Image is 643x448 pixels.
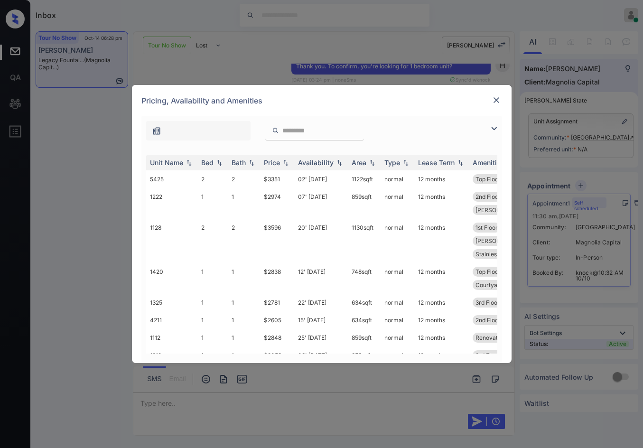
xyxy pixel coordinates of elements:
span: 1st Floor [475,224,498,231]
span: Courtyard view [475,281,517,289]
img: icon-zuma [488,123,500,134]
td: 22' [DATE] [294,294,348,311]
img: sorting [247,159,256,166]
td: 20' [DATE] [294,219,348,263]
td: 1 [228,263,260,294]
div: Type [384,159,400,167]
td: 12' [DATE] [294,263,348,294]
td: 1 [197,188,228,219]
div: Price [264,159,280,167]
td: 2 [228,219,260,263]
td: 1122 sqft [348,170,381,188]
td: 859 sqft [348,329,381,346]
td: $2838 [260,263,294,294]
span: 3rd Floor [475,299,500,306]
div: Unit Name [150,159,183,167]
td: 1420 [146,263,197,294]
td: 1 [228,346,260,377]
span: [PERSON_NAME] 2024 Scope [475,237,556,244]
div: Bath [232,159,246,167]
td: normal [381,311,414,329]
span: Stainless steel... [475,251,518,258]
td: 12 months [414,311,469,329]
td: 1 [228,294,260,311]
img: sorting [184,159,194,166]
td: $2974 [260,188,294,219]
img: sorting [401,159,410,166]
td: 12 months [414,219,469,263]
td: 4211 [146,311,197,329]
td: 12 months [414,294,469,311]
td: $2848 [260,329,294,346]
td: 12 months [414,346,469,377]
td: 1128 [146,219,197,263]
span: Top Floor [475,268,501,275]
td: 634 sqft [348,294,381,311]
td: 1112 [146,329,197,346]
div: Lease Term [418,159,455,167]
td: 15' [DATE] [294,311,348,329]
td: $2781 [260,294,294,311]
div: Availability [298,159,334,167]
div: Pricing, Availability and Amenities [132,85,512,116]
span: 2nd Floor [475,317,501,324]
td: 1 [228,329,260,346]
td: 25' [DATE] [294,329,348,346]
td: normal [381,170,414,188]
td: $3351 [260,170,294,188]
td: 2 [197,170,228,188]
img: close [492,95,501,105]
td: 1 [197,311,228,329]
img: icon-zuma [152,126,161,136]
td: $3059 [260,346,294,377]
img: sorting [456,159,465,166]
td: 2 [197,219,228,263]
td: 1 [197,263,228,294]
td: 1 [197,294,228,311]
td: 634 sqft [348,311,381,329]
td: 1 [228,188,260,219]
span: [PERSON_NAME] 2024 Scope [475,206,556,214]
td: normal [381,294,414,311]
td: 1 [197,346,228,377]
td: 12 months [414,188,469,219]
td: 5425 [146,170,197,188]
td: 859 sqft [348,188,381,219]
td: 02' [DATE] [294,170,348,188]
td: 08' [DATE] [294,346,348,377]
td: 859 sqft [348,346,381,377]
span: Top Floor [475,176,501,183]
td: normal [381,263,414,294]
td: 12 months [414,263,469,294]
img: sorting [335,159,344,166]
td: normal [381,219,414,263]
img: sorting [281,159,290,166]
td: $2605 [260,311,294,329]
div: Bed [201,159,214,167]
td: 1 [228,311,260,329]
td: $3596 [260,219,294,263]
td: 2 [228,170,260,188]
td: normal [381,346,414,377]
span: 3rd Floor [475,352,500,359]
td: 12 months [414,329,469,346]
td: 1222 [146,188,197,219]
td: 1312 [146,346,197,377]
td: normal [381,188,414,219]
span: 2nd Floor [475,193,501,200]
span: Renovated 1BR [475,334,516,341]
img: sorting [367,159,377,166]
td: 1 [197,329,228,346]
td: normal [381,329,414,346]
td: 1325 [146,294,197,311]
div: Area [352,159,366,167]
td: 07' [DATE] [294,188,348,219]
td: 12 months [414,170,469,188]
img: icon-zuma [272,126,279,135]
img: sorting [214,159,224,166]
td: 1130 sqft [348,219,381,263]
div: Amenities [473,159,504,167]
td: 748 sqft [348,263,381,294]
